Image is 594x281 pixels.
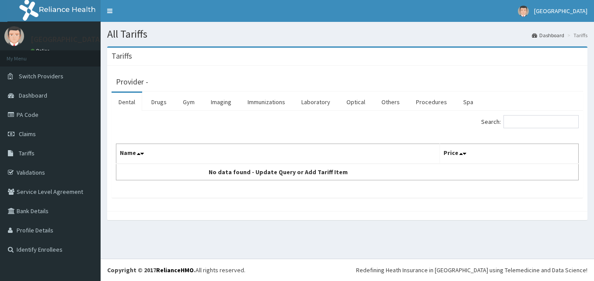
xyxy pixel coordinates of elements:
[112,52,132,60] h3: Tariffs
[19,130,36,138] span: Claims
[31,35,103,43] p: [GEOGRAPHIC_DATA]
[339,93,372,111] a: Optical
[101,259,594,281] footer: All rights reserved.
[440,144,578,164] th: Price
[374,93,407,111] a: Others
[116,164,440,180] td: No data found - Update Query or Add Tariff Item
[176,93,202,111] a: Gym
[19,149,35,157] span: Tariffs
[481,115,579,128] label: Search:
[107,266,196,274] strong: Copyright © 2017 .
[518,6,529,17] img: User Image
[107,28,587,40] h1: All Tariffs
[532,32,564,39] a: Dashboard
[565,32,587,39] li: Tariffs
[241,93,292,111] a: Immunizations
[4,26,24,46] img: User Image
[156,266,194,274] a: RelianceHMO
[19,91,47,99] span: Dashboard
[31,48,52,54] a: Online
[19,72,63,80] span: Switch Providers
[456,93,480,111] a: Spa
[116,78,148,86] h3: Provider -
[503,115,579,128] input: Search:
[294,93,337,111] a: Laboratory
[409,93,454,111] a: Procedures
[112,93,142,111] a: Dental
[116,144,440,164] th: Name
[534,7,587,15] span: [GEOGRAPHIC_DATA]
[356,266,587,274] div: Redefining Heath Insurance in [GEOGRAPHIC_DATA] using Telemedicine and Data Science!
[144,93,174,111] a: Drugs
[204,93,238,111] a: Imaging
